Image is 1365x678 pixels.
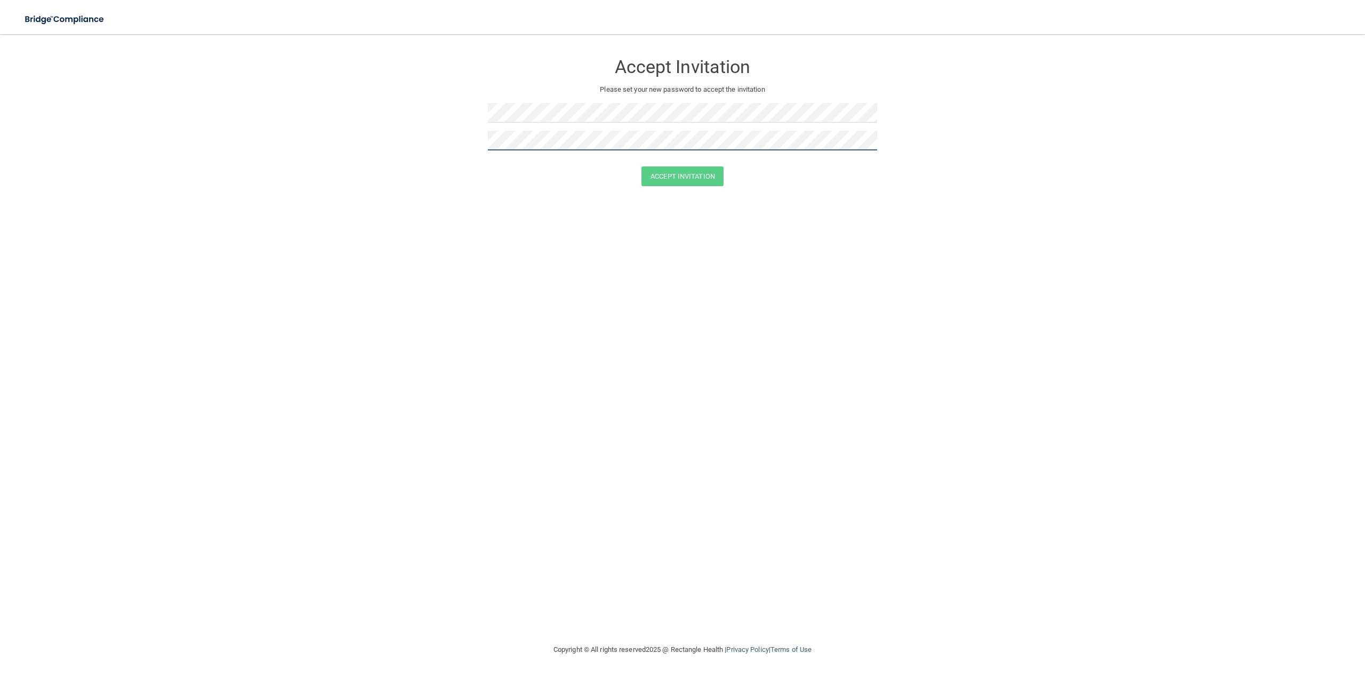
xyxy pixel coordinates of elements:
img: bridge_compliance_login_screen.278c3ca4.svg [16,9,114,30]
iframe: Drift Widget Chat Controller [1181,602,1352,645]
a: Privacy Policy [726,645,768,653]
button: Accept Invitation [641,166,724,186]
p: Please set your new password to accept the invitation [496,83,869,96]
h3: Accept Invitation [488,57,877,77]
div: Copyright © All rights reserved 2025 @ Rectangle Health | | [488,633,877,667]
a: Terms of Use [770,645,812,653]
